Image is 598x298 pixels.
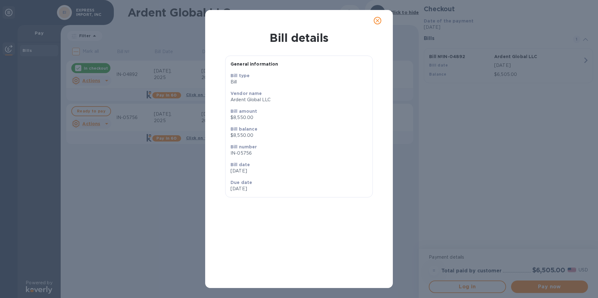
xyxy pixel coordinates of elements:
[210,31,388,44] h1: Bill details
[231,162,250,167] b: Bill date
[231,180,252,185] b: Due date
[231,91,262,96] b: Vendor name
[231,144,257,149] b: Bill number
[231,62,278,67] b: General information
[231,186,296,192] p: [DATE]
[231,114,367,121] p: $8,550.00
[231,127,257,132] b: Bill balance
[231,73,250,78] b: Bill type
[231,132,367,139] p: $8,550.00
[231,168,367,174] p: [DATE]
[231,79,367,85] p: Bill
[231,150,367,156] p: IN-05756
[231,109,257,114] b: Bill amount
[231,97,367,103] p: Ardent Global LLC
[370,13,385,28] button: close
